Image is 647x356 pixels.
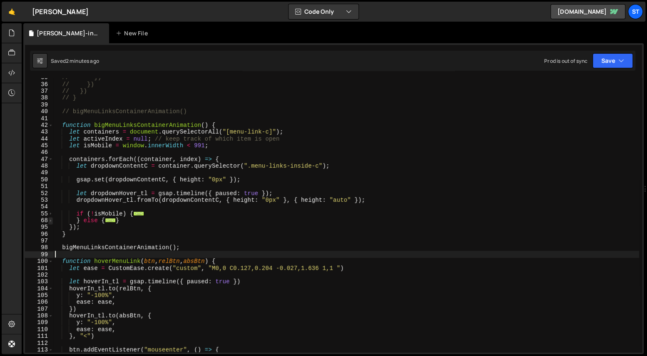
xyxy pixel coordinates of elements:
div: 98 [25,244,53,251]
div: 68 [25,217,53,224]
div: 49 [25,169,53,176]
div: 40 [25,108,53,115]
div: 44 [25,136,53,142]
div: 108 [25,312,53,319]
div: 103 [25,278,53,285]
div: 97 [25,237,53,244]
span: ... [105,218,116,222]
div: 55 [25,210,53,217]
div: 106 [25,299,53,305]
div: 53 [25,197,53,203]
button: Code Only [289,4,358,19]
div: 46 [25,149,53,156]
span: ... [133,211,144,215]
div: 37 [25,88,53,94]
div: 99 [25,251,53,258]
div: 112 [25,340,53,346]
div: 39 [25,101,53,108]
a: St [628,4,643,19]
div: [PERSON_NAME] [32,7,89,17]
div: 104 [25,285,53,292]
div: 113 [25,346,53,353]
div: 111 [25,333,53,339]
div: Prod is out of sync [544,57,587,64]
div: 110 [25,326,53,333]
div: 50 [25,176,53,183]
div: 38 [25,94,53,101]
div: 107 [25,306,53,312]
div: 54 [25,203,53,210]
div: 51 [25,183,53,190]
button: Save [592,53,633,68]
div: 2 minutes ago [66,57,99,64]
div: 48 [25,163,53,169]
div: 42 [25,122,53,129]
div: 52 [25,190,53,197]
a: [DOMAIN_NAME] [550,4,625,19]
div: 47 [25,156,53,163]
div: [PERSON_NAME]-init.js [37,29,99,37]
div: 95 [25,224,53,230]
div: 101 [25,265,53,272]
div: 36 [25,81,53,88]
div: 41 [25,115,53,122]
div: Saved [51,57,99,64]
div: 45 [25,142,53,149]
div: 102 [25,272,53,278]
a: 🤙 [2,2,22,22]
div: 109 [25,319,53,326]
div: New File [116,29,151,37]
div: 96 [25,231,53,237]
div: 43 [25,129,53,135]
div: 105 [25,292,53,299]
div: 100 [25,258,53,265]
